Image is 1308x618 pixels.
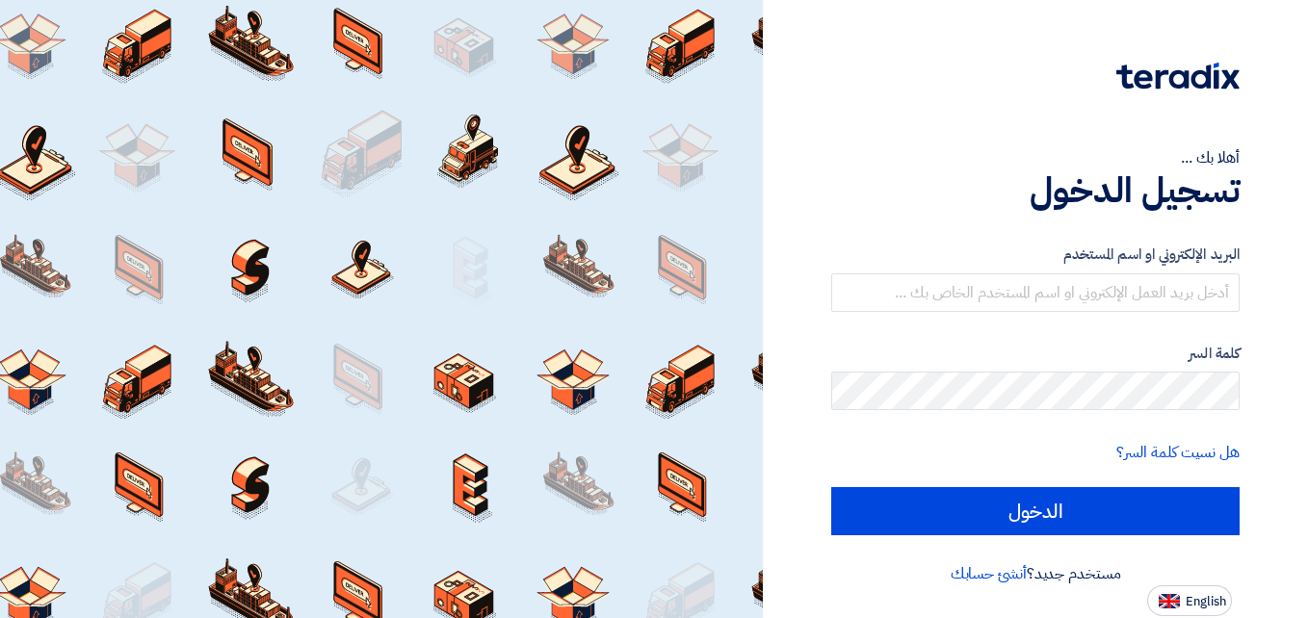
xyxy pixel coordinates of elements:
[831,146,1240,169] div: أهلا بك ...
[831,244,1240,266] label: البريد الإلكتروني او اسم المستخدم
[1147,585,1232,616] button: English
[831,487,1240,535] input: الدخول
[831,343,1240,365] label: كلمة السر
[951,562,1027,585] a: أنشئ حسابك
[831,169,1240,212] h1: تسجيل الدخول
[1116,441,1240,464] a: هل نسيت كلمة السر؟
[1186,595,1226,608] span: English
[831,562,1240,585] div: مستخدم جديد؟
[1116,63,1240,90] img: Teradix logo
[831,273,1240,312] input: أدخل بريد العمل الإلكتروني او اسم المستخدم الخاص بك ...
[1159,594,1180,608] img: en-US.png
